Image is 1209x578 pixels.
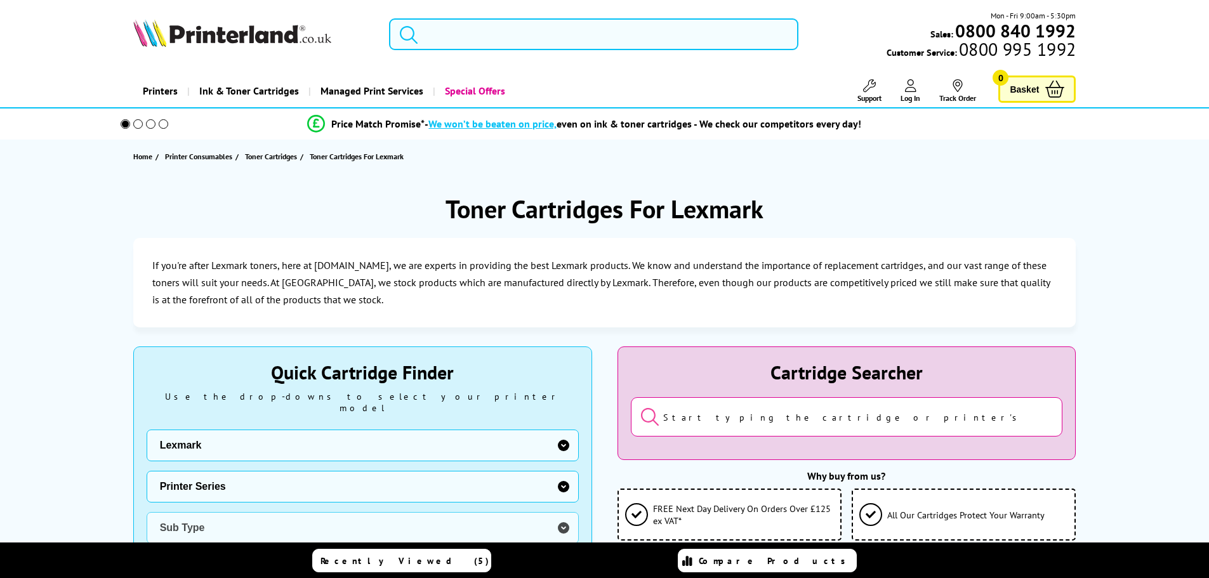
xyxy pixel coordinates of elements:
[308,75,433,107] a: Managed Print Services
[857,93,882,103] span: Support
[433,75,515,107] a: Special Offers
[631,360,1063,384] div: Cartridge Searcher
[133,19,374,49] a: Printerland Logo
[245,150,297,163] span: Toner Cartridges
[887,43,1076,58] span: Customer Service:
[930,28,953,40] span: Sales:
[147,391,579,414] div: Use the drop-downs to select your printer model
[957,43,1076,55] span: 0800 995 1992
[320,555,489,567] span: Recently Viewed (5)
[953,25,1076,37] a: 0800 840 1992
[312,549,491,572] a: Recently Viewed (5)
[699,555,852,567] span: Compare Products
[165,150,235,163] a: Printer Consumables
[165,150,232,163] span: Printer Consumables
[187,75,308,107] a: Ink & Toner Cartridges
[103,113,1066,135] li: modal_Promise
[993,70,1008,86] span: 0
[955,19,1076,43] b: 0800 840 1992
[887,509,1045,521] span: All Our Cartridges Protect Your Warranty
[331,117,425,130] span: Price Match Promise*
[147,360,579,384] div: Quick Cartridge Finder
[310,152,404,161] span: Toner Cartridges For Lexmark
[133,19,331,47] img: Printerland Logo
[133,150,155,163] a: Home
[133,75,187,107] a: Printers
[618,470,1076,482] div: Why buy from us?
[1010,81,1039,98] span: Basket
[901,79,920,103] a: Log In
[998,76,1076,103] a: Basket 0
[939,79,976,103] a: Track Order
[991,10,1076,22] span: Mon - Fri 9:00am - 5:30pm
[857,79,882,103] a: Support
[653,502,834,527] span: FREE Next Day Delivery On Orders Over £125 ex VAT*
[199,75,299,107] span: Ink & Toner Cartridges
[631,397,1063,437] input: Start typing the cartridge or printer's name...
[245,150,300,163] a: Toner Cartridges
[446,192,763,225] h1: Toner Cartridges For Lexmark
[901,93,920,103] span: Log In
[678,549,857,572] a: Compare Products
[425,117,861,130] div: - even on ink & toner cartridges - We check our competitors every day!
[428,117,557,130] span: We won’t be beaten on price,
[152,257,1057,309] p: If you're after Lexmark toners, here at [DOMAIN_NAME], we are experts in providing the best Lexma...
